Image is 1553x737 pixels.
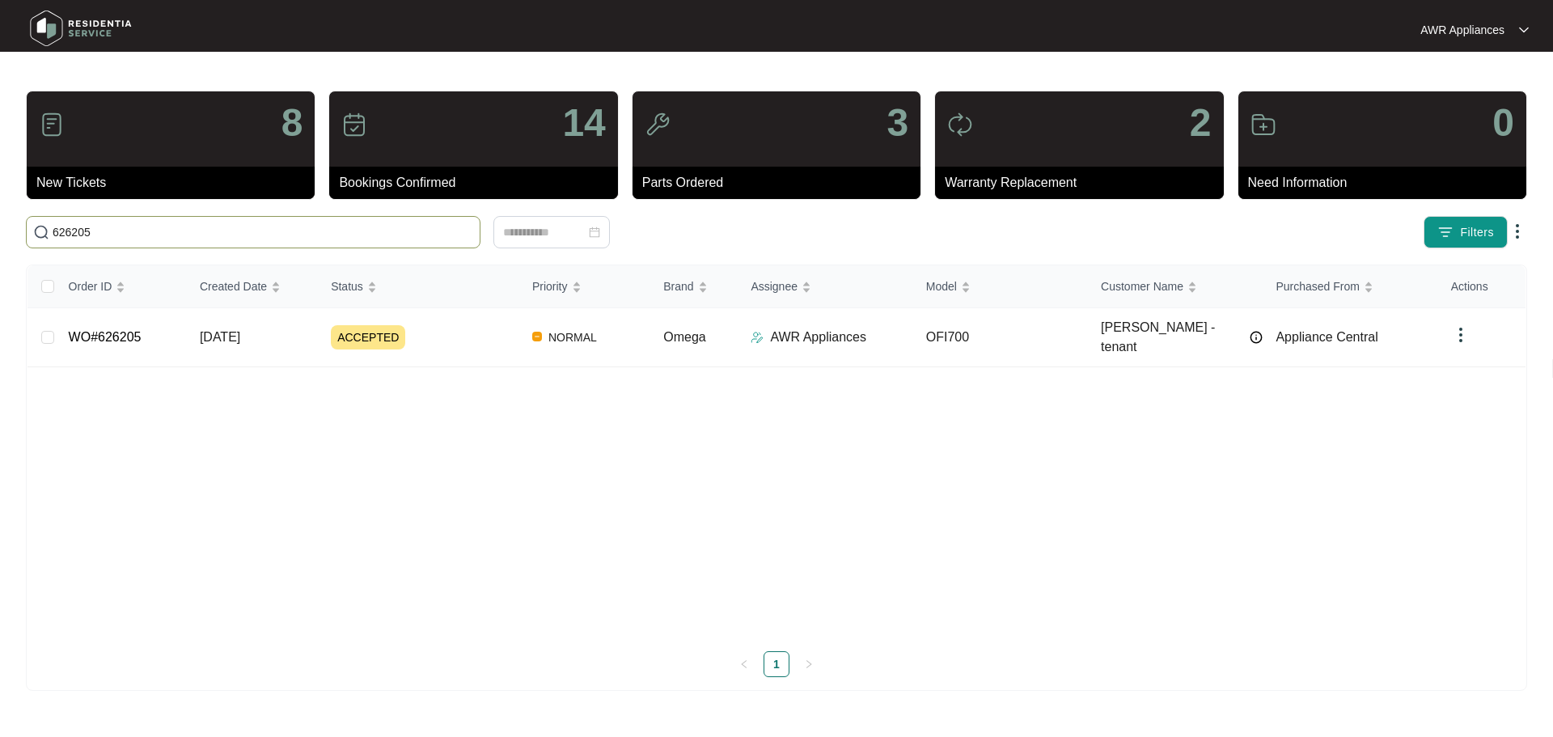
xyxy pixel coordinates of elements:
[926,277,957,295] span: Model
[187,265,318,308] th: Created Date
[532,332,542,341] img: Vercel Logo
[341,112,367,138] img: icon
[913,265,1088,308] th: Model
[1190,104,1212,142] p: 2
[650,265,738,308] th: Brand
[738,265,912,308] th: Assignee
[739,659,749,669] span: left
[1438,265,1525,308] th: Actions
[1276,330,1377,344] span: Appliance Central
[519,265,650,308] th: Priority
[947,112,973,138] img: icon
[339,173,617,193] p: Bookings Confirmed
[751,277,798,295] span: Assignee
[318,265,519,308] th: Status
[1508,222,1527,241] img: dropdown arrow
[796,651,822,677] li: Next Page
[1263,265,1437,308] th: Purchased From
[24,4,138,53] img: residentia service logo
[1437,224,1454,240] img: filter icon
[1101,277,1183,295] span: Customer Name
[33,224,49,240] img: search-icon
[770,328,866,347] p: AWR Appliances
[751,331,764,344] img: Assigner Icon
[804,659,814,669] span: right
[1276,277,1359,295] span: Purchased From
[1250,112,1276,138] img: icon
[796,651,822,677] button: right
[281,104,303,142] p: 8
[1250,331,1263,344] img: Info icon
[663,330,705,344] span: Omega
[200,277,267,295] span: Created Date
[331,277,363,295] span: Status
[1519,26,1529,34] img: dropdown arrow
[731,651,757,677] button: left
[1088,265,1263,308] th: Customer Name
[764,651,789,677] li: 1
[542,328,603,347] span: NORMAL
[56,265,187,308] th: Order ID
[69,277,112,295] span: Order ID
[69,330,142,344] a: WO#626205
[331,325,405,349] span: ACCEPTED
[1420,22,1504,38] p: AWR Appliances
[1101,318,1242,357] span: [PERSON_NAME] - tenant
[1248,173,1526,193] p: Need Information
[532,277,568,295] span: Priority
[731,651,757,677] li: Previous Page
[1424,216,1508,248] button: filter iconFilters
[764,652,789,676] a: 1
[200,330,240,344] span: [DATE]
[1460,224,1494,241] span: Filters
[1451,325,1470,345] img: dropdown arrow
[642,173,920,193] p: Parts Ordered
[36,173,315,193] p: New Tickets
[663,277,693,295] span: Brand
[53,223,473,241] input: Search by Order Id, Assignee Name, Customer Name, Brand and Model
[1492,104,1514,142] p: 0
[887,104,908,142] p: 3
[645,112,671,138] img: icon
[913,308,1088,367] td: OFI700
[562,104,605,142] p: 14
[945,173,1223,193] p: Warranty Replacement
[39,112,65,138] img: icon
